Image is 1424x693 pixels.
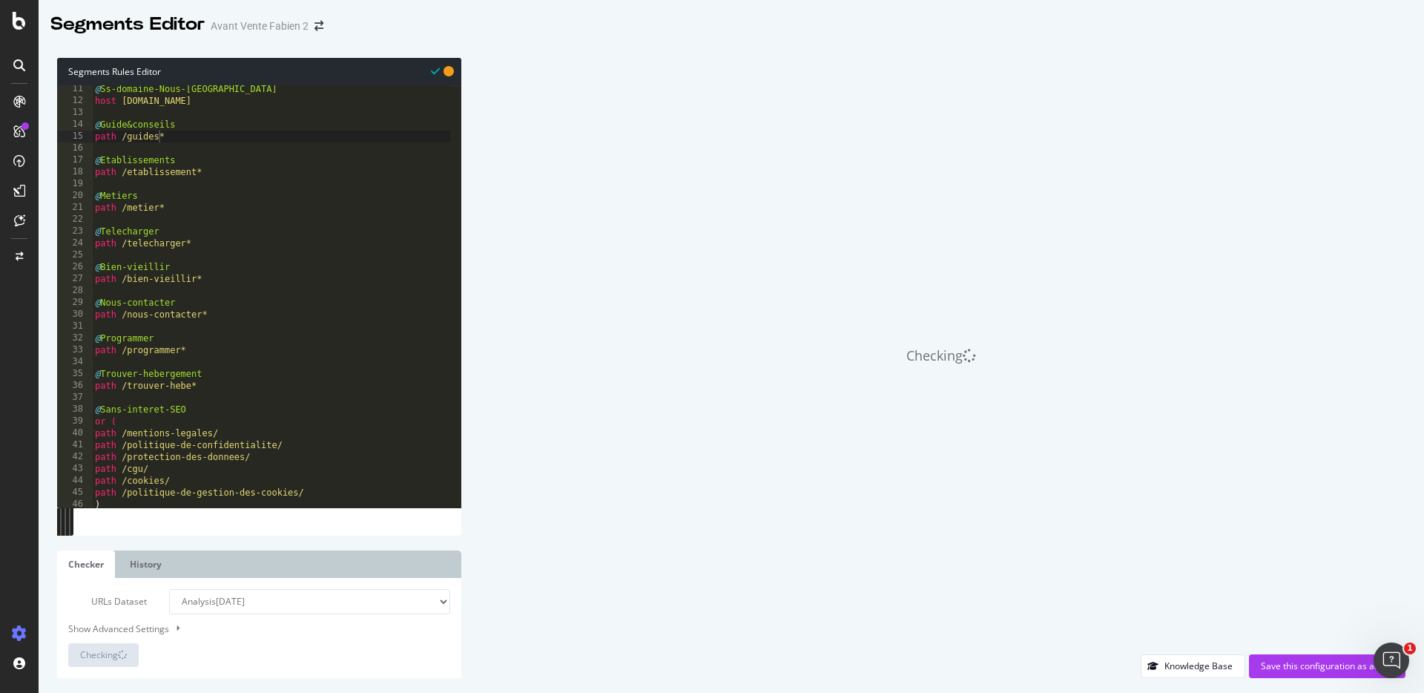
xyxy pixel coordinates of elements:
[57,622,439,636] div: Show Advanced Settings
[57,427,93,439] div: 40
[57,499,93,510] div: 46
[57,178,93,190] div: 19
[57,285,93,297] div: 28
[57,475,93,487] div: 44
[57,166,93,178] div: 18
[57,142,93,154] div: 16
[80,648,118,661] span: Checking
[444,64,454,78] span: You have unsaved modifications
[57,439,93,451] div: 41
[57,463,93,475] div: 43
[57,321,93,332] div: 31
[1261,660,1394,672] div: Save this configuration as active
[57,332,93,344] div: 32
[57,214,93,226] div: 22
[1404,643,1416,654] span: 1
[119,551,173,578] a: History
[57,58,461,85] div: Segments Rules Editor
[57,487,93,499] div: 45
[906,346,963,364] span: Checking
[57,226,93,237] div: 23
[57,261,93,273] div: 26
[57,380,93,392] div: 36
[57,190,93,202] div: 20
[57,119,93,131] div: 14
[1141,654,1245,678] button: Knowledge Base
[1249,654,1405,678] button: Save this configuration as active
[57,95,93,107] div: 12
[57,392,93,404] div: 37
[57,273,93,285] div: 27
[1374,643,1409,678] iframe: Intercom live chat
[57,131,93,142] div: 15
[211,19,309,33] div: Avant Vente Fabien 2
[57,249,93,261] div: 25
[57,589,158,614] label: URLs Dataset
[1141,660,1245,672] a: Knowledge Base
[50,12,205,37] div: Segments Editor
[57,551,115,578] a: Checker
[57,416,93,427] div: 39
[57,356,93,368] div: 34
[1164,660,1233,672] div: Knowledge Base
[431,64,440,78] span: Syntax is valid
[57,237,93,249] div: 24
[57,309,93,321] div: 30
[57,154,93,166] div: 17
[57,297,93,309] div: 29
[57,202,93,214] div: 21
[57,107,93,119] div: 13
[314,21,323,31] div: arrow-right-arrow-left
[57,344,93,356] div: 33
[57,83,93,95] div: 11
[57,368,93,380] div: 35
[68,643,139,667] button: Checking
[57,451,93,463] div: 42
[57,404,93,416] div: 38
